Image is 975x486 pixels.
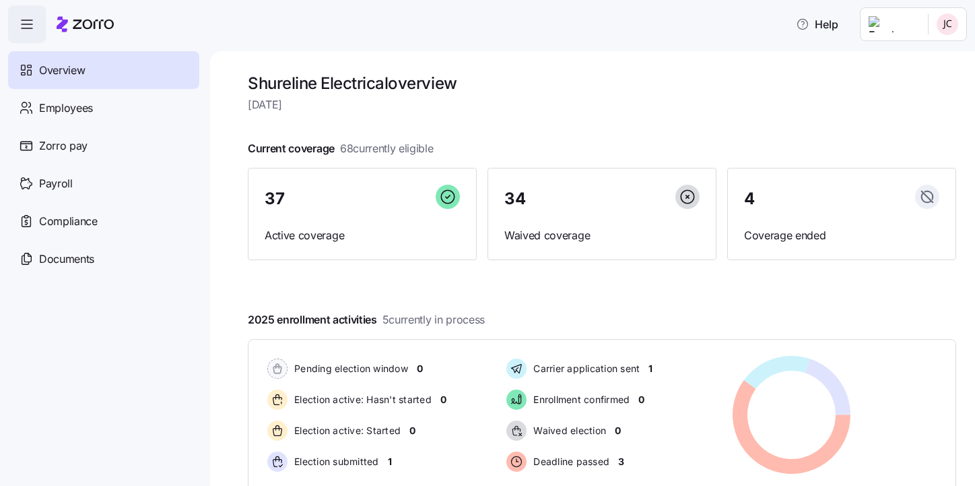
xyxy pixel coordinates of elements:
[618,455,624,468] span: 3
[39,175,73,192] span: Payroll
[744,191,755,207] span: 4
[440,393,446,406] span: 0
[8,202,199,240] a: Compliance
[290,362,408,375] span: Pending election window
[290,455,379,468] span: Election submitted
[648,362,652,375] span: 1
[39,251,94,268] span: Documents
[529,424,606,437] span: Waived election
[248,140,434,157] span: Current coverage
[340,140,434,157] span: 68 currently eligible
[529,455,609,468] span: Deadline passed
[8,51,199,89] a: Overview
[248,311,485,328] span: 2025 enrollment activities
[248,96,956,113] span: [DATE]
[796,16,838,32] span: Help
[388,455,392,468] span: 1
[529,393,630,406] span: Enrollment confirmed
[248,73,956,94] h1: Shureline Electrical overview
[8,89,199,127] a: Employees
[869,16,917,32] img: Employer logo
[382,311,485,328] span: 5 currently in process
[785,11,849,38] button: Help
[39,213,98,230] span: Compliance
[265,227,460,244] span: Active coverage
[290,424,401,437] span: Election active: Started
[638,393,644,406] span: 0
[409,424,415,437] span: 0
[39,138,88,154] span: Zorro pay
[529,362,640,375] span: Carrier application sent
[290,393,432,406] span: Election active: Hasn't started
[265,191,284,207] span: 37
[39,100,93,117] span: Employees
[744,227,939,244] span: Coverage ended
[39,62,85,79] span: Overview
[417,362,423,375] span: 0
[8,164,199,202] a: Payroll
[937,13,958,35] img: 6a057c79b0215197f4e0f4d635e1f31e
[8,240,199,278] a: Documents
[504,191,525,207] span: 34
[504,227,700,244] span: Waived coverage
[8,127,199,164] a: Zorro pay
[615,424,621,437] span: 0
